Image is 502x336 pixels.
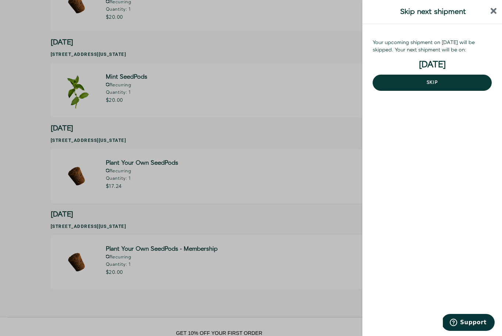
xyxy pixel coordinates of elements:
h3: [DATE] [373,61,492,68]
button: Skip [373,75,492,91]
iframe: Opens a widget where you can find more information [443,314,495,332]
button: close sidebar [491,6,497,18]
div: Your upcoming shipment on [DATE] will be skipped. Your next shipment will be on: [373,39,492,54]
span: Skip next shipment [400,7,466,17]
